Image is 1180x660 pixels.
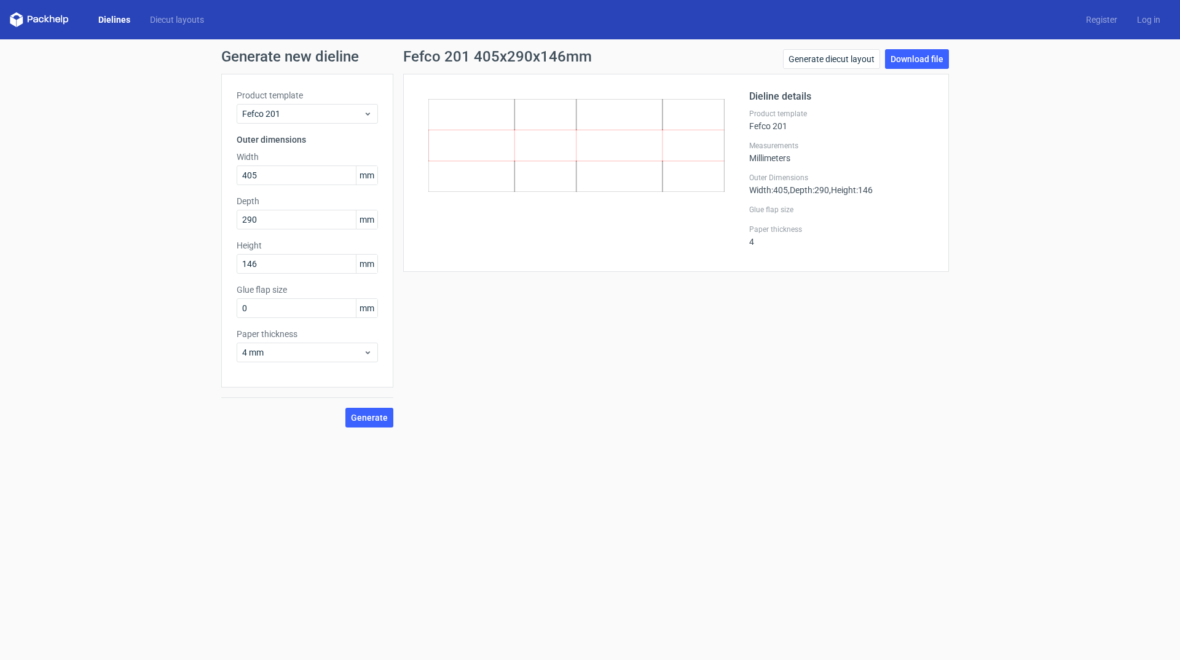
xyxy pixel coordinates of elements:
h2: Dieline details [749,89,934,104]
label: Product template [237,89,378,101]
label: Outer Dimensions [749,173,934,183]
span: mm [356,255,377,273]
label: Height [237,239,378,252]
span: , Height : 146 [829,185,873,195]
label: Glue flap size [749,205,934,215]
span: , Depth : 290 [788,185,829,195]
span: mm [356,166,377,185]
label: Paper thickness [749,225,934,234]
h1: Generate new dieline [221,49,959,64]
h3: Outer dimensions [237,133,378,146]
span: Width : 405 [749,185,788,195]
a: Download file [885,49,949,69]
label: Measurements [749,141,934,151]
label: Paper thickness [237,328,378,340]
a: Dielines [88,14,140,26]
label: Product template [749,109,934,119]
div: Millimeters [749,141,934,163]
h1: Fefco 201 405x290x146mm [403,49,592,64]
span: mm [356,299,377,317]
a: Diecut layouts [140,14,214,26]
label: Glue flap size [237,284,378,296]
label: Depth [237,195,378,207]
div: Fefco 201 [749,109,934,131]
a: Register [1076,14,1127,26]
span: mm [356,210,377,229]
div: 4 [749,225,934,247]
label: Width [237,151,378,163]
button: Generate [345,408,393,427]
a: Generate diecut layout [783,49,880,69]
span: Fefco 201 [242,108,363,120]
span: 4 mm [242,346,363,359]
a: Log in [1127,14,1170,26]
span: Generate [351,413,388,422]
